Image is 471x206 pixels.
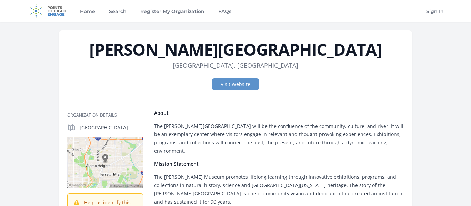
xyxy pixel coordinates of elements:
[154,161,404,167] h4: Mission Statement
[154,122,404,155] p: The [PERSON_NAME][GEOGRAPHIC_DATA] will be the confluence of the community, culture, and river. I...
[212,78,259,90] a: Visit Website
[173,61,298,70] dd: [GEOGRAPHIC_DATA], [GEOGRAPHIC_DATA]
[80,124,143,131] p: [GEOGRAPHIC_DATA]
[154,110,404,117] h4: About
[67,41,404,58] h1: [PERSON_NAME][GEOGRAPHIC_DATA]
[154,173,404,206] p: The [PERSON_NAME] Museum promotes lifelong learning through innovative exhibitions, programs, and...
[67,112,143,118] h3: Organization Details
[67,137,143,188] img: Map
